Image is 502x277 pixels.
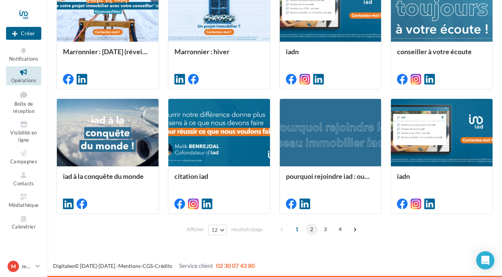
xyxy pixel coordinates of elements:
[231,226,263,233] span: résultats/page
[11,263,16,270] span: m
[216,262,255,269] span: 02 30 07 43 80
[13,180,34,186] span: Contacts
[208,225,227,235] button: 12
[6,169,41,188] a: Contacts
[291,223,303,235] span: 1
[397,172,486,188] div: iadn
[306,223,318,235] span: 2
[6,213,41,232] a: Calendrier
[143,263,153,269] a: CGS
[63,172,152,188] div: iad à la conquête du monde
[286,172,375,188] div: pourquoi rejoindre iad : outils pour réussir
[22,263,33,270] p: marionfaure_iad
[63,48,152,63] div: Marronnier : [DATE] (réveillon)
[155,263,172,269] a: Crédits
[9,56,38,62] span: Notifications
[12,224,36,230] span: Calendrier
[53,263,75,269] a: Digitaleo
[6,147,41,166] a: Campagnes
[6,45,41,63] button: Notifications
[10,158,37,164] span: Campagnes
[53,263,255,269] span: © [DATE]-[DATE] - - -
[6,66,41,85] a: Opérations
[179,262,213,269] span: Service client
[6,259,41,274] a: m marionfaure_iad
[11,77,36,83] span: Opérations
[319,223,331,235] span: 3
[286,48,375,63] div: iadn
[397,48,486,63] div: conseiller à votre écoute
[334,223,346,235] span: 4
[6,27,41,40] div: Nouvelle campagne
[6,191,41,210] a: Médiathèque
[476,251,494,269] div: Open Intercom Messenger
[187,226,204,233] span: Afficher
[6,88,41,116] a: Boîte de réception
[212,227,218,233] span: 12
[174,48,264,63] div: Marronnier : hiver
[118,263,141,269] a: Mentions
[13,101,35,114] span: Boîte de réception
[6,119,41,144] a: Visibilité en ligne
[10,130,37,143] span: Visibilité en ligne
[174,172,264,188] div: citation iad
[6,27,41,40] button: Créer
[9,202,39,208] span: Médiathèque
